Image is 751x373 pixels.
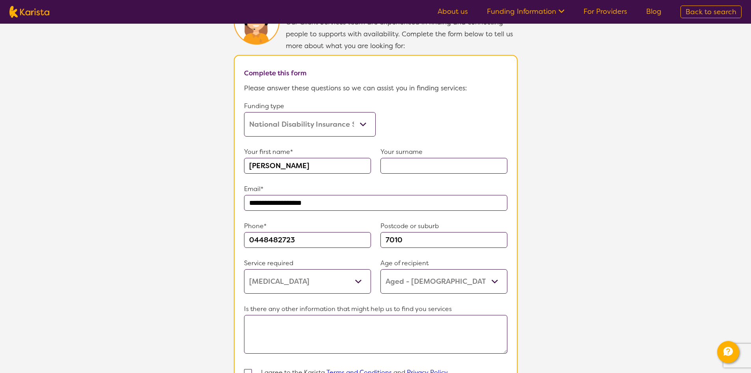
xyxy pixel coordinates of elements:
a: Blog [646,7,662,16]
a: For Providers [583,7,627,16]
p: Email* [244,183,507,195]
p: Age of recipient [380,257,507,269]
span: Back to search [686,7,736,17]
b: Complete this form [244,69,307,77]
a: About us [438,7,468,16]
a: Back to search [680,6,742,18]
p: Funding type [244,100,376,112]
p: Is there any other information that might help us to find you services [244,303,507,315]
p: Your surname [380,146,507,158]
a: Funding Information [487,7,565,16]
p: Phone* [244,220,371,232]
p: Postcode or suburb [380,220,507,232]
button: Channel Menu [717,341,739,363]
p: Our Client Services team are experienced in finding and connecting people to supports with availa... [286,16,518,52]
img: Karista logo [9,6,49,18]
p: Your first name* [244,146,371,158]
p: Service required [244,257,371,269]
p: Please answer these questions so we can assist you in finding services: [244,82,507,94]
